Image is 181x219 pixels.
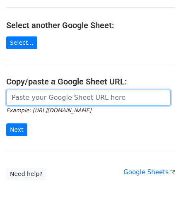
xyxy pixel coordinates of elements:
[6,123,27,136] input: Next
[6,107,91,113] small: Example: [URL][DOMAIN_NAME]
[6,168,46,180] a: Need help?
[6,36,37,49] a: Select...
[6,77,175,87] h4: Copy/paste a Google Sheet URL:
[123,168,175,176] a: Google Sheets
[6,90,171,106] input: Paste your Google Sheet URL here
[6,20,175,30] h4: Select another Google Sheet:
